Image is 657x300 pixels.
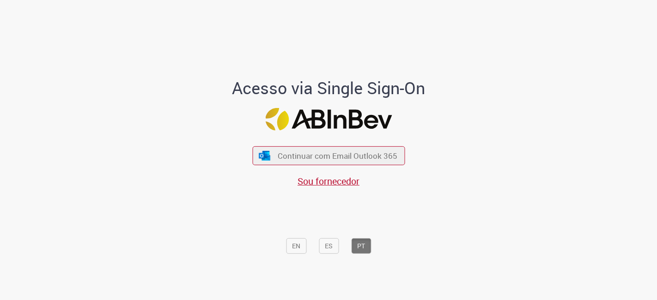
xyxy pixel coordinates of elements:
button: ES [319,238,339,254]
button: ícone Azure/Microsoft 360 Continuar com Email Outlook 365 [252,146,405,165]
a: Sou fornecedor [298,175,359,187]
h1: Acesso via Single Sign-On [201,78,457,97]
img: Logo ABInBev [265,108,392,131]
img: ícone Azure/Microsoft 360 [258,151,271,161]
button: EN [286,238,306,254]
button: PT [351,238,371,254]
span: Continuar com Email Outlook 365 [278,150,397,161]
